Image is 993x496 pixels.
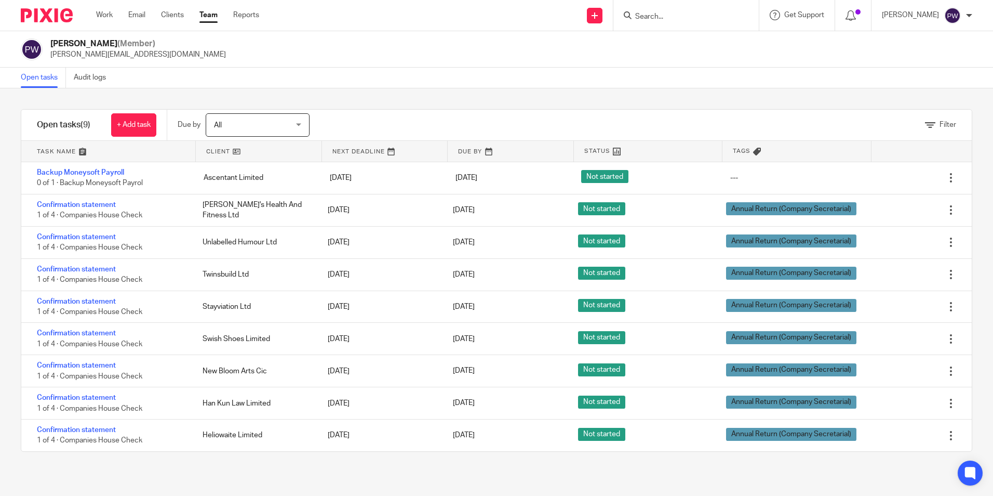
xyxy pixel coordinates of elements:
[453,432,475,439] span: [DATE]
[726,299,856,312] span: Annual Return (Company Secretarial)
[317,200,442,220] div: [DATE]
[37,341,142,348] span: 1 of 4 · Companies House Check
[37,298,116,305] a: Confirmation statement
[940,121,956,128] span: Filter
[730,173,738,183] div: ---
[74,68,114,88] a: Audit logs
[578,363,625,376] span: Not started
[192,194,317,226] div: [PERSON_NAME]'s Health And Fitness Ltd
[726,396,856,409] span: Annual Return (Company Secretarial)
[37,212,142,219] span: 1 of 4 · Companies House Check
[578,202,625,215] span: Not started
[21,38,43,60] img: svg%3E
[726,267,856,280] span: Annual Return (Company Secretarial)
[726,331,856,344] span: Annual Return (Company Secretarial)
[37,266,116,273] a: Confirmation statement
[453,239,475,246] span: [DATE]
[37,373,142,380] span: 1 of 4 · Companies House Check
[882,10,939,20] p: [PERSON_NAME]
[581,170,628,183] span: Not started
[192,296,317,317] div: Stayviation Ltd
[192,232,317,253] div: Unlabelled Humour Ltd
[96,10,113,20] a: Work
[37,437,142,445] span: 1 of 4 · Companies House Check
[37,120,90,130] h1: Open tasks
[726,202,856,215] span: Annual Return (Company Secretarial)
[199,10,218,20] a: Team
[578,299,625,312] span: Not started
[726,428,856,441] span: Annual Return (Company Secretarial)
[50,38,226,49] h2: [PERSON_NAME]
[37,405,142,412] span: 1 of 4 · Companies House Check
[317,296,442,317] div: [DATE]
[21,8,73,22] img: Pixie
[233,10,259,20] a: Reports
[317,393,442,414] div: [DATE]
[128,10,145,20] a: Email
[80,121,90,129] span: (9)
[37,394,116,401] a: Confirmation statement
[214,122,222,129] span: All
[161,10,184,20] a: Clients
[634,12,728,22] input: Search
[453,368,475,375] span: [DATE]
[455,174,477,181] span: [DATE]
[21,68,66,88] a: Open tasks
[578,331,625,344] span: Not started
[578,234,625,247] span: Not started
[178,120,200,130] p: Due by
[453,206,475,214] span: [DATE]
[192,264,317,285] div: Twinsbuild Ltd
[37,276,142,283] span: 1 of 4 · Companies House Check
[50,49,226,60] p: [PERSON_NAME][EMAIL_ADDRESS][DOMAIN_NAME]
[944,7,961,24] img: svg%3E
[111,113,156,137] a: + Add task
[578,267,625,280] span: Not started
[726,363,856,376] span: Annual Return (Company Secretarial)
[37,308,142,316] span: 1 of 4 · Companies House Check
[733,147,750,155] span: Tags
[453,303,475,310] span: [DATE]
[192,329,317,349] div: Swish Shoes Limited
[192,361,317,382] div: New Bloom Arts Cic
[117,40,155,48] span: (Member)
[319,167,445,188] div: [DATE]
[37,426,116,434] a: Confirmation statement
[37,233,116,241] a: Confirmation statement
[37,362,116,369] a: Confirmation statement
[192,425,317,446] div: Heliowaite Limited
[453,400,475,407] span: [DATE]
[37,244,142,251] span: 1 of 4 · Companies House Check
[37,330,116,337] a: Confirmation statement
[317,361,442,382] div: [DATE]
[317,425,442,446] div: [DATE]
[453,335,475,343] span: [DATE]
[37,201,116,208] a: Confirmation statement
[317,329,442,349] div: [DATE]
[578,428,625,441] span: Not started
[784,11,824,19] span: Get Support
[578,396,625,409] span: Not started
[37,169,124,176] a: Backup Moneysoft Payroll
[726,234,856,247] span: Annual Return (Company Secretarial)
[453,271,475,278] span: [DATE]
[193,167,319,188] div: Ascentant Limited
[192,393,317,414] div: Han Kun Law Limited
[317,264,442,285] div: [DATE]
[37,180,143,187] span: 0 of 1 · Backup Moneysoft Payrol
[584,147,610,155] span: Status
[317,232,442,253] div: [DATE]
